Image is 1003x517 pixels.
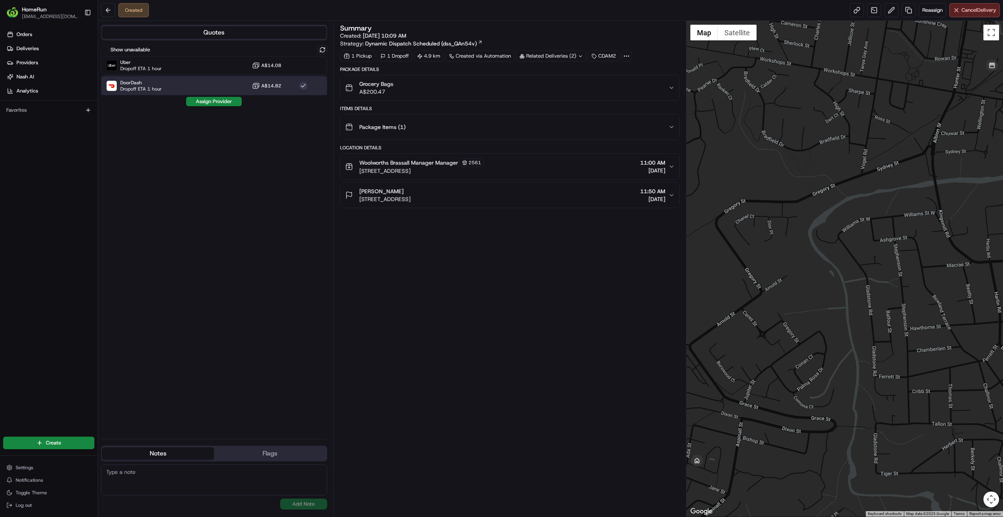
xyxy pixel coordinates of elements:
[3,85,98,97] a: Analytics
[340,154,679,180] button: Woolworths Brassall Manager Manager2561[STREET_ADDRESS]11:00 AM[DATE]
[340,40,483,47] div: Strategy:
[922,7,943,14] span: Reassign
[16,31,32,38] span: Orders
[16,73,34,80] span: Nash AI
[340,51,375,62] div: 1 Pickup
[107,81,117,91] img: DoorDash
[359,167,484,175] span: [STREET_ADDRESS]
[3,462,94,473] button: Settings
[969,512,1001,516] a: Report a map error
[359,195,411,203] span: [STREET_ADDRESS]
[22,5,47,13] button: HomeRun
[120,65,162,72] span: Dropoff ETA 1 hour
[16,59,38,66] span: Providers
[3,28,98,41] a: Orders
[340,183,679,208] button: [PERSON_NAME][STREET_ADDRESS]11:50 AM[DATE]
[102,447,214,460] button: Notes
[718,25,757,40] button: Show satellite imagery
[868,511,902,517] button: Keyboard shortcuts
[22,13,78,20] button: [EMAIL_ADDRESS][DOMAIN_NAME]
[3,42,98,55] a: Deliveries
[3,3,81,22] button: HomeRunHomeRun[EMAIL_ADDRESS][DOMAIN_NAME]
[359,80,393,88] span: Grocery Bags
[961,7,996,14] span: Cancel Delivery
[363,32,406,39] span: [DATE] 10:09 AM
[640,167,665,174] span: [DATE]
[120,86,162,92] span: Dropoff ETA 1 hour
[359,123,406,131] span: Package Items ( 1 )
[365,40,477,47] span: Dynamic Dispatch Scheduled (dss_QAn54v)
[120,80,162,86] span: DoorDash
[16,87,38,94] span: Analytics
[688,506,714,517] a: Open this area in Google Maps (opens a new window)
[186,97,242,106] button: Assign Provider
[16,477,43,483] span: Notifications
[3,487,94,498] button: Toggle Theme
[954,512,965,516] a: Terms
[906,512,949,516] span: Map data ©2025 Google
[340,145,680,151] div: Location Details
[588,51,619,62] div: CDAM2
[3,437,94,449] button: Create
[16,490,47,496] span: Toggle Theme
[340,25,372,32] h3: Summary
[640,159,665,167] span: 11:00 AM
[102,26,326,39] button: Quotes
[688,506,714,517] img: Google
[3,71,98,83] a: Nash AI
[359,187,404,195] span: [PERSON_NAME]
[3,500,94,511] button: Log out
[46,439,61,446] span: Create
[640,187,665,195] span: 11:50 AM
[983,492,999,507] button: Map camera controls
[3,104,94,116] div: Favorites
[252,82,281,90] button: A$14.82
[919,3,946,17] button: Reassign
[252,62,281,69] button: A$14.08
[359,88,393,96] span: A$200.47
[340,105,680,112] div: Items Details
[983,25,999,40] button: Toggle fullscreen view
[6,6,19,19] img: HomeRun
[359,159,458,167] span: Woolworths Brassall Manager Manager
[261,62,281,69] span: A$14.08
[110,46,150,53] label: Show unavailable
[214,447,326,460] button: Flags
[107,60,117,71] img: Uber
[16,464,33,471] span: Settings
[690,25,718,40] button: Show street map
[3,475,94,486] button: Notifications
[340,66,680,73] div: Package Details
[516,51,587,62] div: Related Deliveries (2)
[120,59,162,65] span: Uber
[340,32,406,40] span: Created:
[949,3,1000,17] button: CancelDelivery
[414,51,444,62] div: 4.9 km
[340,114,679,140] button: Package Items (1)
[261,83,281,89] span: A$14.82
[640,195,665,203] span: [DATE]
[445,51,514,62] a: Created via Automation
[16,45,39,52] span: Deliveries
[469,160,481,166] span: 2561
[340,75,679,100] button: Grocery BagsA$200.47
[377,51,412,62] div: 1 Dropoff
[16,502,32,508] span: Log out
[3,56,98,69] a: Providers
[365,40,483,47] a: Dynamic Dispatch Scheduled (dss_QAn54v)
